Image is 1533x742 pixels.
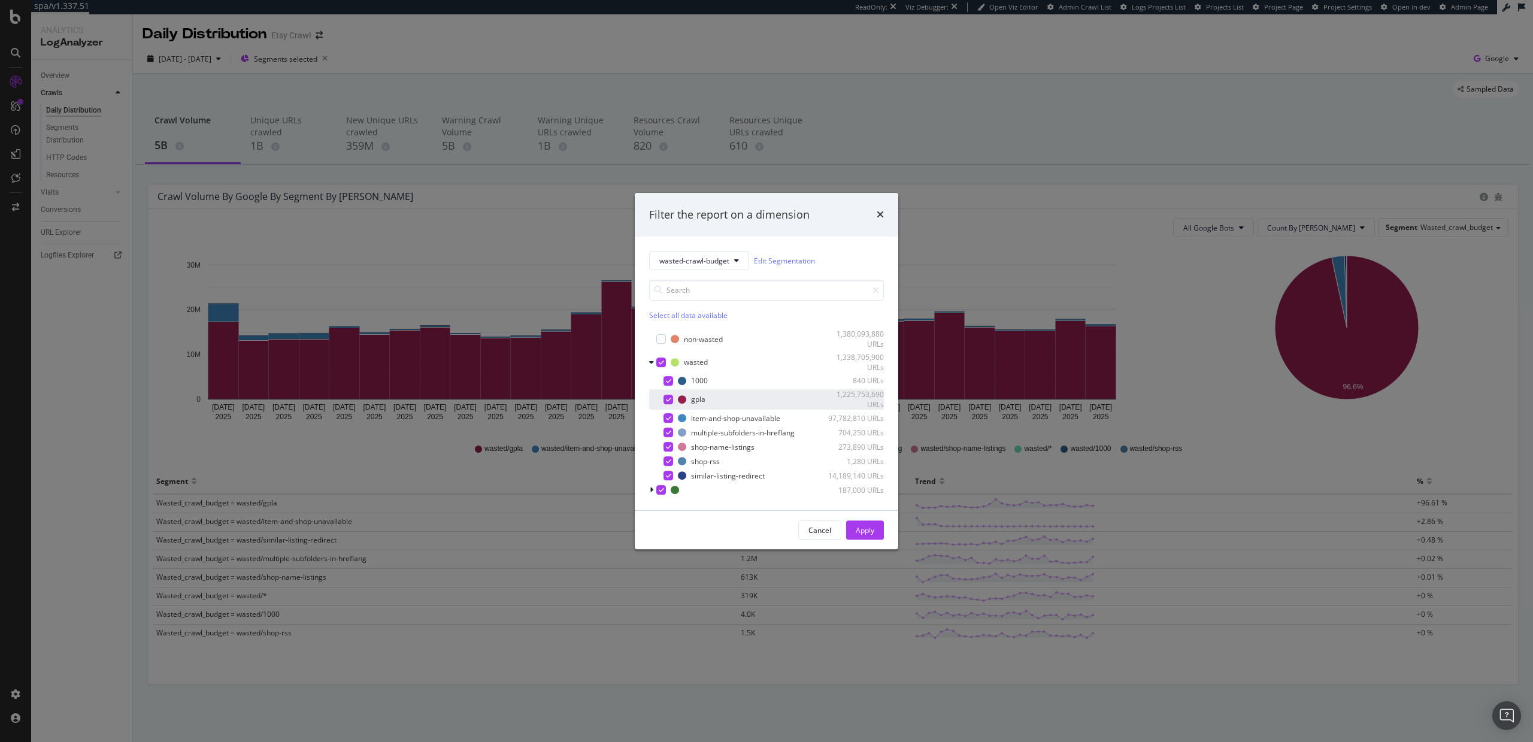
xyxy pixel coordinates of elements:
[635,193,898,550] div: modal
[649,207,810,223] div: Filter the report on a dimension
[808,525,831,535] div: Cancel
[649,280,884,301] input: Search
[798,520,841,540] button: Cancel
[684,334,723,344] div: non-wasted
[846,520,884,540] button: Apply
[754,255,815,267] a: Edit Segmentation
[649,251,749,270] button: wasted-crawl-budget
[825,413,884,423] div: 97,782,810 URLs
[691,428,795,438] div: multiple-subfolders-in-hreflang
[691,471,765,481] div: similar-listing-redirect
[825,389,884,410] div: 1,225,753,690 URLs
[1492,701,1521,730] div: Open Intercom Messenger
[825,485,884,495] div: 187,000 URLs
[825,471,884,481] div: 14,189,140 URLs
[825,375,884,386] div: 840 URLs
[684,357,708,367] div: wasted
[825,442,884,452] div: 273,890 URLs
[691,395,705,405] div: gpla
[649,310,884,320] div: Select all data available
[691,442,755,452] div: shop-name-listings
[825,456,884,467] div: 1,280 URLs
[825,329,884,350] div: 1,380,093,880 URLs
[825,352,884,372] div: 1,338,705,900 URLs
[659,256,729,266] span: wasted-crawl-budget
[691,456,720,467] div: shop-rss
[877,207,884,223] div: times
[691,413,780,423] div: item-and-shop-unavailable
[856,525,874,535] div: Apply
[691,375,708,386] div: 1000
[825,428,884,438] div: 704,250 URLs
